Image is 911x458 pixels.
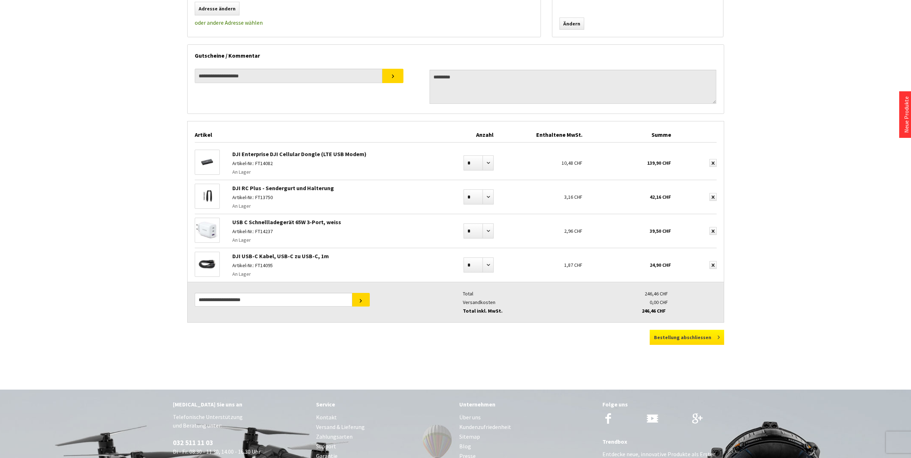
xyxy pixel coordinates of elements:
[903,96,910,133] a: Neue Produkte
[440,129,497,142] div: Anzahl
[232,150,367,158] a: DJI Enterprise DJI Cellular Dongle (LTE USB Modem)
[559,18,584,30] a: Ändern
[497,214,586,242] div: 2,96 CHF
[459,400,595,409] div: Unternehmen
[459,432,595,442] a: Sitemap
[195,188,219,205] img: DJI RC Plus - Sendergurt und Halterung
[195,45,717,63] div: Gutscheine / Kommentar
[497,129,586,142] div: Enthaltene MwSt.
[173,438,213,447] a: 032 511 11 03
[586,146,675,174] div: 139,90 CHF
[232,252,329,260] a: DJI USB-C Kabel, USB-C zu USB-C, 1m
[606,289,668,298] div: 246,46 CHF
[195,154,219,171] img: DJI Enterprise DJI Cellular Dongle (LTE USB Modem)
[232,159,436,168] p: Artikel-Nr.: FT14082
[316,400,452,409] div: Service
[459,422,595,432] a: Kundenzufriedenheit
[232,227,436,236] p: Artikel-Nr.: FT14237
[497,248,586,276] div: 1,87 CHF
[195,19,263,26] a: oder andere Adresse wählen
[232,184,334,192] a: DJI RC Plus - Sendergurt und Halterung
[602,400,738,409] div: Folge uns
[232,168,251,176] span: An Lager
[586,180,675,208] div: 42,16 CHF
[606,298,668,307] div: 0,00 CHF
[316,432,452,442] a: Zahlungsarten
[316,442,452,451] a: Support
[232,193,436,202] p: Artikel-Nr.: FT13750
[232,202,251,210] span: An Lager
[586,214,675,242] div: 39,50 CHF
[497,180,586,208] div: 3,16 CHF
[463,298,606,307] div: Versandkosten
[650,330,724,345] button: Bestellung abschliessen
[586,248,675,276] div: 24,90 CHF
[459,413,595,422] a: Über uns
[316,422,452,432] a: Versand & Lieferung
[232,218,341,226] a: USB C Schnellladegerät 65W 3-Port, weiss
[195,257,219,271] img: DJI USB-C Kabel, USB-C zu USB-C, 1m
[195,2,239,15] a: Adresse ändern
[586,129,675,142] div: Summe
[602,437,738,446] div: Trendbox
[195,220,219,240] img: USB C Schnellladegerät 65W 3-Port, weiss
[459,442,595,451] a: Blog
[463,307,606,315] div: Total inkl. MwSt.
[232,261,436,270] p: Artikel-Nr.: FT14095
[173,400,309,409] div: [MEDICAL_DATA] Sie uns an
[604,307,666,315] div: 246,46 CHF
[316,413,452,422] a: Kontakt
[195,129,440,142] div: Artikel
[463,289,606,298] div: Total
[232,270,251,278] span: An Lager
[497,146,586,174] div: 10,48 CHF
[232,236,251,244] span: An Lager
